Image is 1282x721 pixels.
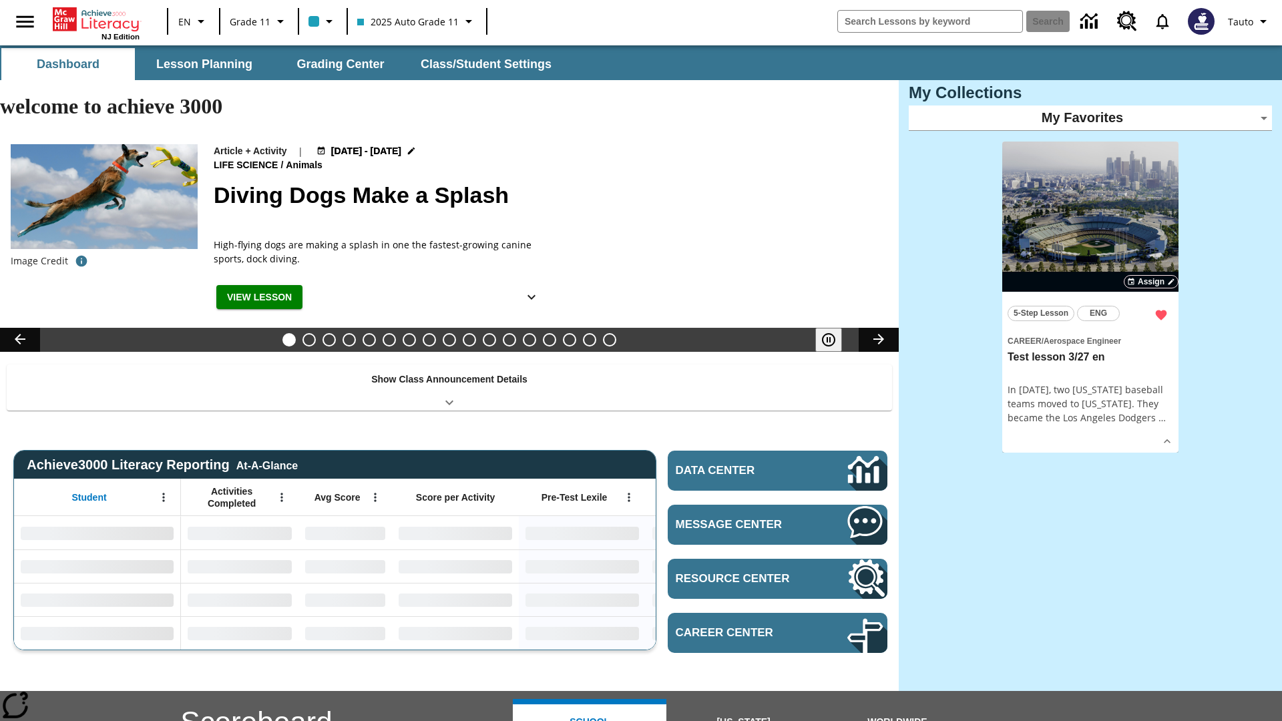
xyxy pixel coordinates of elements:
[178,15,191,29] span: EN
[302,333,316,346] button: Slide 2 Taking Movies to the X-Dimension
[503,333,516,346] button: Slide 12 Pre-release lesson
[815,328,842,352] button: Pause
[483,333,496,346] button: Slide 11 Mixed Practice: Citing Evidence
[331,144,401,158] span: [DATE] - [DATE]
[523,333,536,346] button: Slide 13 Career Lesson
[619,487,639,507] button: Open Menu
[11,144,198,250] img: A dog is jumping high in the air in an attempt to grab a yellow toy with its mouth.
[1180,4,1223,39] button: Select a new avatar
[410,48,562,80] button: Class/Student Settings
[181,583,298,616] div: No Data,
[1188,8,1215,35] img: Avatar
[1158,411,1166,424] span: …
[298,583,392,616] div: No Data,
[909,105,1272,131] div: My Favorites
[463,333,476,346] button: Slide 10 The Invasion of the Free CD
[543,333,556,346] button: Slide 14 Between Two Worlds
[1228,15,1253,29] span: Tauto
[138,48,271,80] button: Lesson Planning
[668,451,887,491] a: Data Center
[1157,431,1177,451] button: Show Details
[5,2,45,41] button: Open side menu
[383,333,396,346] button: Slide 6 The Last Homesteaders
[286,158,325,173] span: Animals
[838,11,1022,32] input: search field
[282,333,296,346] button: Slide 1 Diving Dogs Make a Splash
[365,487,385,507] button: Open Menu
[298,549,392,583] div: No Data,
[1002,142,1179,453] div: lesson details
[280,160,283,170] span: /
[646,616,773,650] div: No Data,
[646,549,773,583] div: No Data,
[646,516,773,549] div: No Data,
[214,238,548,266] div: High-flying dogs are making a splash in one the fastest-growing canine sports, dock diving.
[1042,336,1044,346] span: /
[236,457,298,472] div: At-A-Glance
[563,333,576,346] button: Slide 15 Hooray for Constitution Day!
[1138,276,1164,288] span: Assign
[423,333,436,346] button: Slide 8 Attack of the Terrifying Tomatoes
[416,491,495,503] span: Score per Activity
[188,485,276,509] span: Activities Completed
[676,518,807,531] span: Message Center
[352,9,482,33] button: Class: 2025 Auto Grade 11, Select your class
[1077,306,1120,321] button: ENG
[1008,306,1074,321] button: 5-Step Lesson
[172,9,215,33] button: Language: EN, Select a language
[53,6,140,33] a: Home
[214,158,280,173] span: Life Science
[363,333,376,346] button: Slide 5 Cars of the Future?
[1223,9,1277,33] button: Profile/Settings
[53,5,140,41] div: Home
[314,144,419,158] button: Aug 19 - Aug 20 Choose Dates
[1008,383,1173,425] div: In [DATE], two [US_STATE] baseball teams moved to [US_STATE]. They became the Los Angeles Dodgers
[224,9,294,33] button: Grade: Grade 11, Select a grade
[181,616,298,650] div: No Data,
[1008,350,1173,365] h3: Test lesson 3/27 en
[27,457,298,473] span: Achieve3000 Literacy Reporting
[1044,336,1121,346] span: Aerospace Engineer
[323,333,336,346] button: Slide 3 Do You Want Fries With That?
[1145,4,1180,39] a: Notifications
[676,464,802,477] span: Data Center
[1090,306,1107,320] span: ENG
[668,613,887,653] a: Career Center
[1149,303,1173,327] button: Remove from Favorites
[371,373,527,387] p: Show Class Announcement Details
[230,15,270,29] span: Grade 11
[909,83,1272,102] h3: My Collections
[542,491,608,503] span: Pre-Test Lexile
[11,254,68,268] p: Image Credit
[403,333,416,346] button: Slide 7 Solar Power to the People
[815,328,855,352] div: Pause
[668,559,887,599] a: Resource Center, Will open in new tab
[1072,3,1109,40] a: Data Center
[676,572,807,585] span: Resource Center
[343,333,356,346] button: Slide 4 Dirty Jobs Kids Had To Do
[859,328,899,352] button: Lesson carousel, Next
[181,516,298,549] div: No Data,
[298,144,303,158] span: |
[181,549,298,583] div: No Data,
[7,365,892,411] div: Show Class Announcement Details
[646,583,773,616] div: No Data,
[214,144,287,158] p: Article + Activity
[1014,306,1068,320] span: 5-Step Lesson
[101,33,140,41] span: NJ Edition
[583,333,596,346] button: Slide 16 Point of View
[1124,275,1179,288] button: Assign Choose Dates
[214,178,883,212] h2: Diving Dogs Make a Splash
[1,48,135,80] button: Dashboard
[518,285,545,310] button: Show Details
[676,626,807,640] span: Career Center
[216,285,302,310] button: View Lesson
[274,48,407,80] button: Grading Center
[72,491,107,503] span: Student
[298,516,392,549] div: No Data,
[357,15,459,29] span: 2025 Auto Grade 11
[668,505,887,545] a: Message Center
[314,491,361,503] span: Avg Score
[303,9,343,33] button: Class color is light blue. Change class color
